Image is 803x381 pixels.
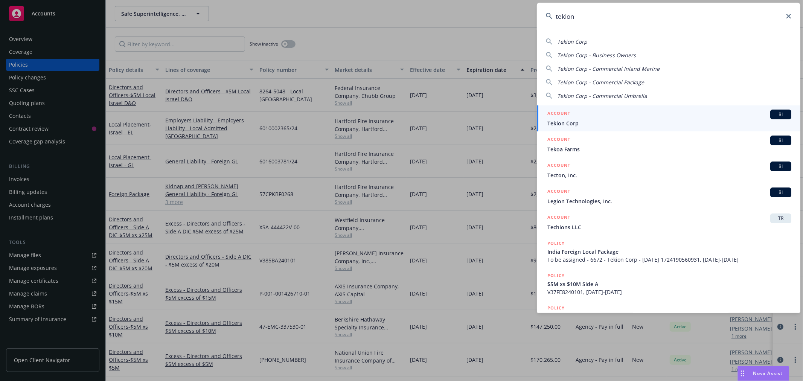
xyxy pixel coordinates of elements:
span: BI [773,189,788,196]
h5: ACCOUNT [547,110,570,119]
h5: ACCOUNT [547,187,570,197]
span: BI [773,111,788,118]
a: POLICY$5M xs $10M Side AV37FE8240101, [DATE]-[DATE] [537,268,800,300]
span: Techions LLC [547,223,791,231]
span: Nova Assist [753,370,783,376]
span: Tekion Corp - Commercial Umbrella [557,92,647,99]
span: India Foreign Local Package [547,248,791,256]
span: Tekion Corp - Commercial Package [557,79,644,86]
div: Drag to move [738,366,747,381]
h5: ACCOUNT [547,213,570,223]
h5: ACCOUNT [547,136,570,145]
input: Search... [537,3,800,30]
a: ACCOUNTBITekoa Farms [537,131,800,157]
span: BI [773,163,788,170]
span: Legion Technologies, Inc. [547,197,791,205]
a: POLICYTekion Corp - Workers' Compensation [537,300,800,332]
span: $5M xs $10M Side A [547,280,791,288]
a: POLICYIndia Foreign Local PackageTo be assigned - 6672 - Tekion Corp - [DATE] 1724190560931, [DAT... [537,235,800,268]
span: V37FE8240101, [DATE]-[DATE] [547,288,791,296]
h5: POLICY [547,304,565,312]
a: ACCOUNTBITekion Corp [537,105,800,131]
span: Tecton, Inc. [547,171,791,179]
h5: POLICY [547,239,565,247]
span: Tekoa Farms [547,145,791,153]
span: Tekion Corp [547,119,791,127]
button: Nova Assist [737,366,789,381]
span: TR [773,215,788,222]
span: Tekion Corp - Business Owners [557,52,636,59]
a: ACCOUNTTRTechions LLC [537,209,800,235]
span: Tekion Corp - Commercial Inland Marine [557,65,660,72]
a: ACCOUNTBITecton, Inc. [537,157,800,183]
span: BI [773,137,788,144]
h5: ACCOUNT [547,162,570,171]
span: To be assigned - 6672 - Tekion Corp - [DATE] 1724190560931, [DATE]-[DATE] [547,256,791,264]
h5: POLICY [547,272,565,279]
span: Tekion Corp [557,38,587,45]
span: Tekion Corp - Workers' Compensation [547,312,791,320]
a: ACCOUNTBILegion Technologies, Inc. [537,183,800,209]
